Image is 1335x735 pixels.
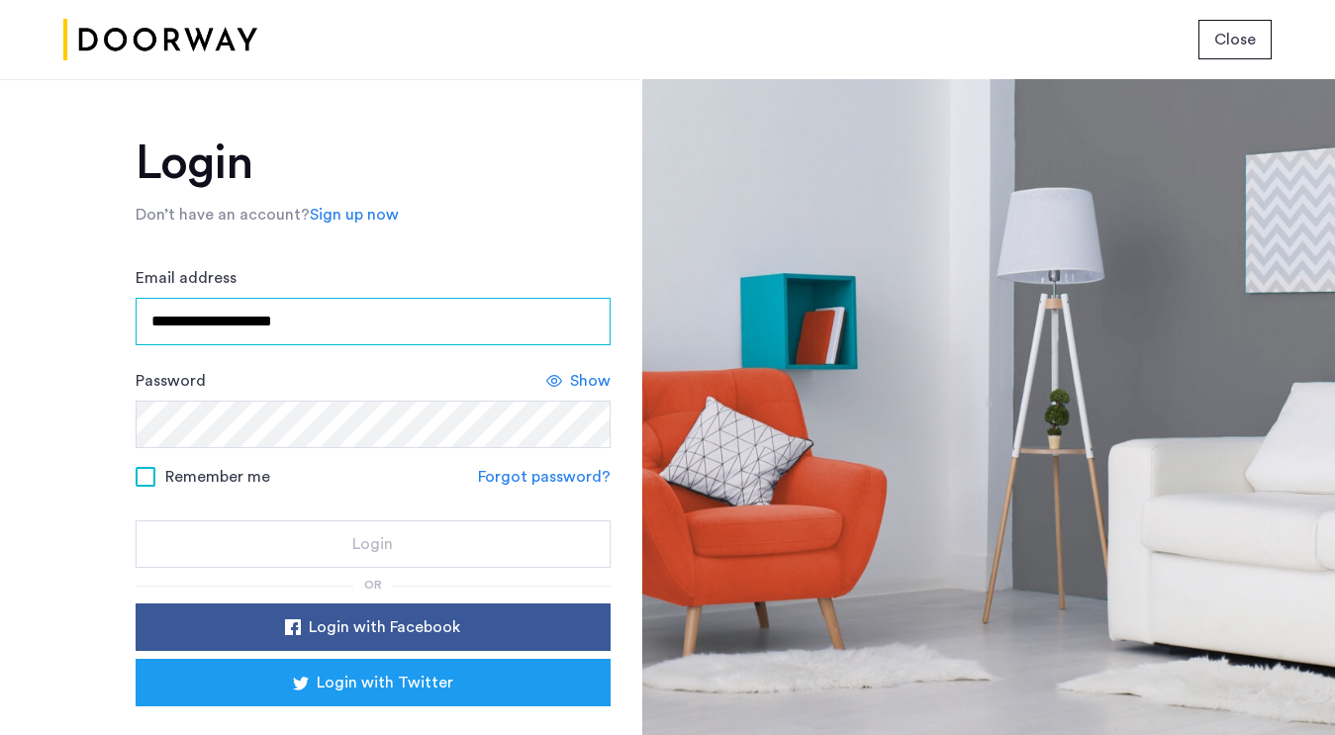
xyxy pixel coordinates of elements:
button: button [136,659,611,706]
span: Close [1214,28,1256,51]
a: Sign up now [310,203,399,227]
span: Don’t have an account? [136,207,310,223]
label: Password [136,369,206,393]
button: button [136,603,611,651]
label: Email address [136,266,237,290]
button: button [1198,20,1272,59]
span: Login [352,532,393,556]
img: logo [63,3,257,77]
span: Remember me [165,465,270,489]
span: Login with Facebook [309,615,460,639]
h1: Login [136,139,611,187]
button: button [136,520,611,568]
span: or [364,579,382,591]
span: Login with Twitter [317,671,453,694]
a: Forgot password? [478,465,611,489]
span: Show [570,369,611,393]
